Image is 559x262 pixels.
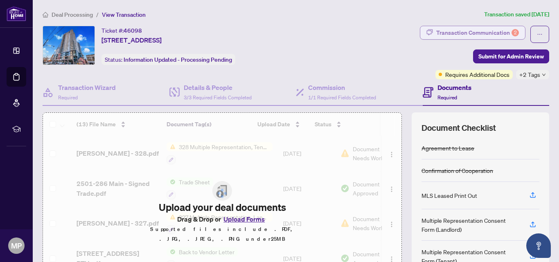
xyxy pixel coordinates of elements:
h4: Details & People [184,83,252,92]
span: +2 Tags [519,70,540,79]
div: Agreement to Lease [422,143,474,152]
span: 3/3 Required Fields Completed [184,94,252,101]
span: Requires Additional Docs [445,70,509,79]
span: Deal Processing [52,11,93,18]
span: home [43,12,48,18]
span: Submit for Admin Review [478,50,544,63]
span: [STREET_ADDRESS] [101,35,162,45]
button: Open asap [526,233,551,258]
span: down [542,73,546,77]
span: 46098 [124,27,142,34]
h4: Transaction Wizard [58,83,116,92]
span: MP [11,240,22,251]
button: Submit for Admin Review [473,49,549,63]
div: Multiple Representation Consent Form (Landlord) [422,216,520,234]
span: View Transaction [102,11,146,18]
div: 2 [512,29,519,36]
div: Confirmation of Cooperation [422,166,493,175]
span: Information Updated - Processing Pending [124,56,232,63]
div: Ticket #: [101,26,142,35]
span: ellipsis [537,31,543,37]
div: Transaction Communication [436,26,519,39]
span: Required [58,94,78,101]
img: IMG-E12283217_1.jpg [43,26,95,65]
div: Status: [101,54,235,65]
span: 1/1 Required Fields Completed [308,94,376,101]
button: Transaction Communication2 [420,26,525,40]
h4: Commission [308,83,376,92]
li: / [96,10,99,19]
div: MLS Leased Print Out [422,191,477,200]
img: logo [7,6,26,21]
span: Document Checklist [422,122,496,134]
article: Transaction saved [DATE] [484,10,549,19]
span: Required [437,94,457,101]
h4: Documents [437,83,471,92]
